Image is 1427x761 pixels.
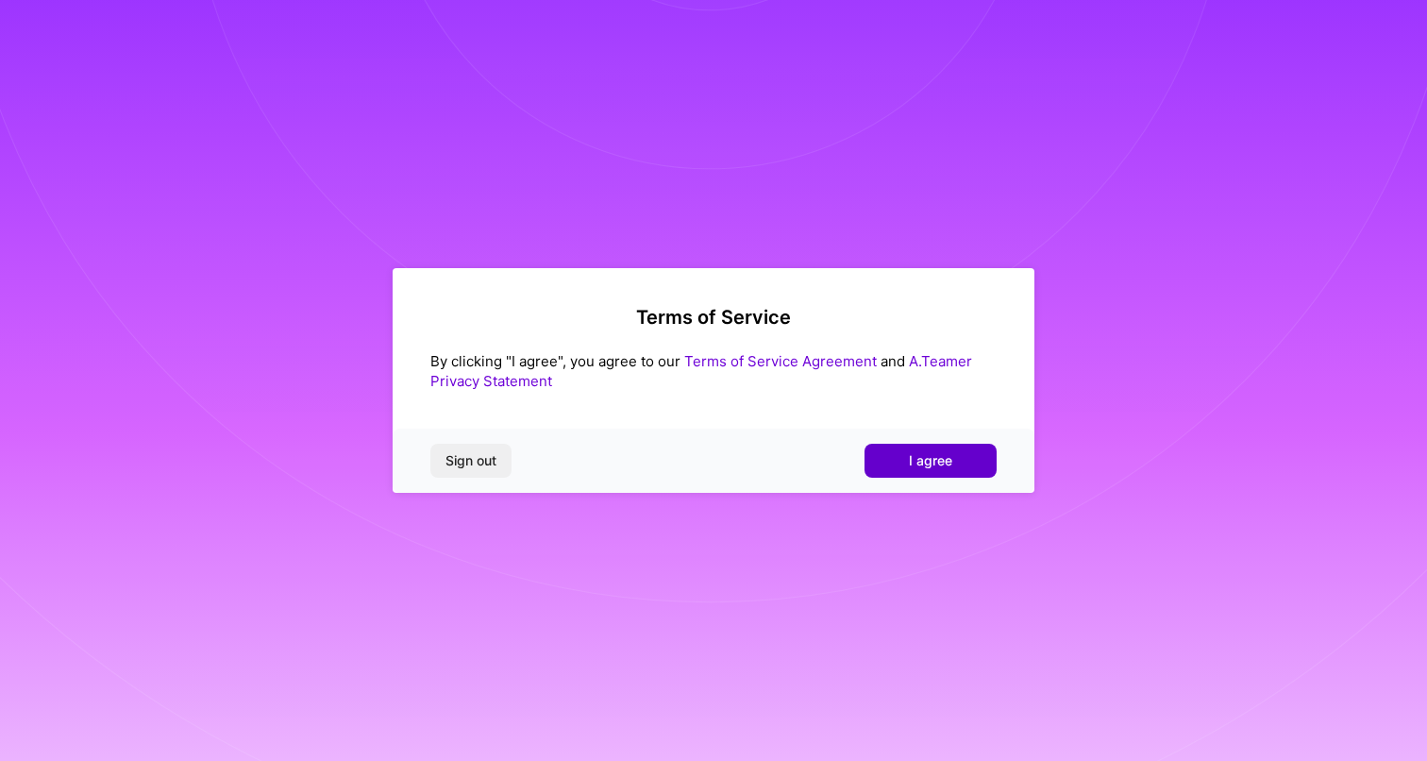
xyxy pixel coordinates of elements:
[430,306,997,329] h2: Terms of Service
[430,351,997,391] div: By clicking "I agree", you agree to our and
[684,352,877,370] a: Terms of Service Agreement
[865,444,997,478] button: I agree
[445,451,496,470] span: Sign out
[909,451,952,470] span: I agree
[430,444,512,478] button: Sign out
